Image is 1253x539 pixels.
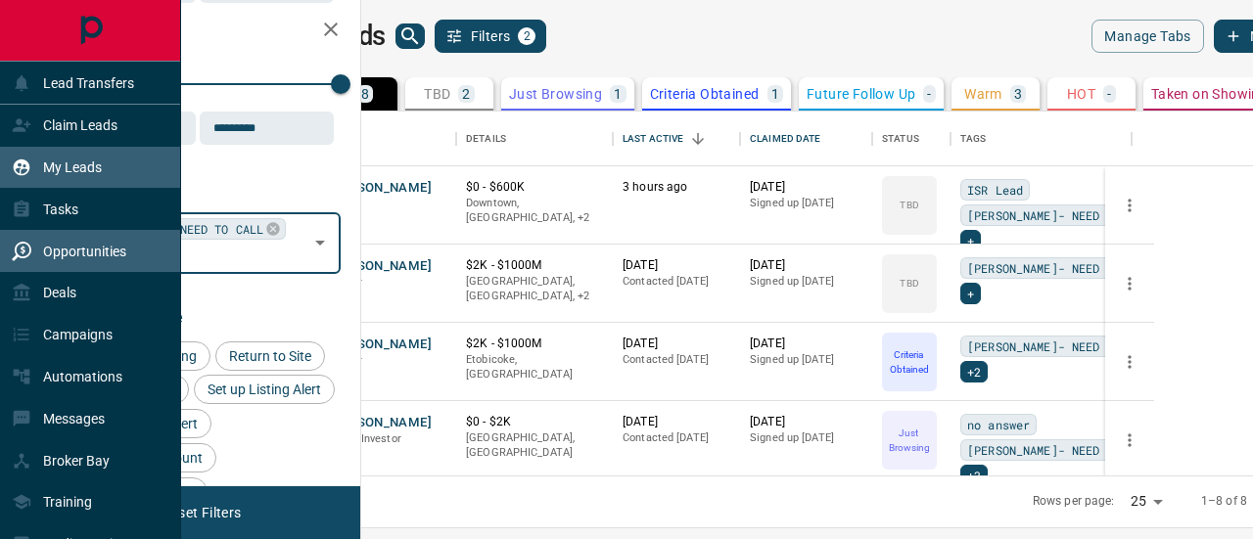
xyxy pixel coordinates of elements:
[361,87,369,101] p: 8
[623,179,730,196] p: 3 hours ago
[750,179,862,196] p: [DATE]
[927,87,931,101] p: -
[967,284,974,303] span: +
[424,87,450,101] p: TBD
[395,23,425,49] button: search button
[1091,20,1203,53] button: Manage Tabs
[740,112,872,166] div: Claimed Date
[466,112,506,166] div: Details
[1115,191,1144,220] button: more
[967,415,1030,434] span: no answer
[967,205,1115,225] span: [PERSON_NAME]- NEED TO CALL
[1115,347,1144,377] button: more
[1115,426,1144,455] button: more
[884,426,935,455] p: Just Browsing
[750,352,862,368] p: Signed up [DATE]
[1033,493,1115,510] p: Rows per page:
[329,432,401,445] span: Buyer, Investor
[750,274,862,290] p: Signed up [DATE]
[1067,87,1095,101] p: HOT
[900,198,918,212] p: TBD
[329,414,432,432] button: [PERSON_NAME]
[1201,493,1247,510] p: 1–8 of 8
[623,274,730,290] p: Contacted [DATE]
[750,196,862,211] p: Signed up [DATE]
[960,112,987,166] div: Tags
[967,180,1023,200] span: ISR Lead
[750,336,862,352] p: [DATE]
[771,87,779,101] p: 1
[466,336,603,352] p: $2K - $1000M
[951,112,1132,166] div: Tags
[750,257,862,274] p: [DATE]
[967,362,981,382] span: +2
[462,87,470,101] p: 2
[456,112,613,166] div: Details
[222,348,318,364] span: Return to Site
[650,87,760,101] p: Criteria Obtained
[466,352,603,382] p: Etobicoke, [GEOGRAPHIC_DATA]
[466,196,603,226] p: East End, Toronto
[1014,87,1022,101] p: 3
[964,87,1002,101] p: Warm
[960,361,988,382] div: +2
[466,274,603,304] p: Etobicoke, Toronto
[466,414,603,430] p: $0 - $2K
[684,125,712,153] button: Sort
[750,430,862,446] p: Signed up [DATE]
[882,112,919,166] div: Status
[623,352,730,368] p: Contacted [DATE]
[466,430,603,461] p: [GEOGRAPHIC_DATA], [GEOGRAPHIC_DATA]
[466,257,603,274] p: $2K - $1000M
[960,465,988,486] div: +3
[872,112,951,166] div: Status
[306,229,334,256] button: Open
[750,112,821,166] div: Claimed Date
[750,414,862,430] p: [DATE]
[435,20,547,53] button: Filters2
[623,430,730,446] p: Contacted [DATE]
[900,276,918,291] p: TBD
[1107,87,1111,101] p: -
[967,258,1115,278] span: [PERSON_NAME]- NEED TO CALL
[960,230,981,251] div: +
[319,112,456,166] div: Name
[967,337,1115,356] span: [PERSON_NAME]- NEED TO CALL
[201,382,328,397] span: Set up Listing Alert
[613,112,740,166] div: Last Active
[466,179,603,196] p: $0 - $600K
[623,257,730,274] p: [DATE]
[884,347,935,377] p: Criteria Obtained
[623,112,683,166] div: Last Active
[329,257,432,276] button: [PERSON_NAME]
[509,87,602,101] p: Just Browsing
[1115,269,1144,298] button: more
[967,466,981,485] span: +3
[623,336,730,352] p: [DATE]
[215,341,325,371] div: Return to Site
[149,496,254,529] button: Reset Filters
[520,29,534,43] span: 2
[1123,487,1170,516] div: 25
[960,283,981,304] div: +
[967,231,974,250] span: +
[967,440,1115,460] span: [PERSON_NAME]- NEED TO CALL
[807,87,915,101] p: Future Follow Up
[623,414,730,430] p: [DATE]
[329,336,432,354] button: [PERSON_NAME]
[329,179,432,198] button: [PERSON_NAME]
[614,87,622,101] p: 1
[194,375,335,404] div: Set up Listing Alert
